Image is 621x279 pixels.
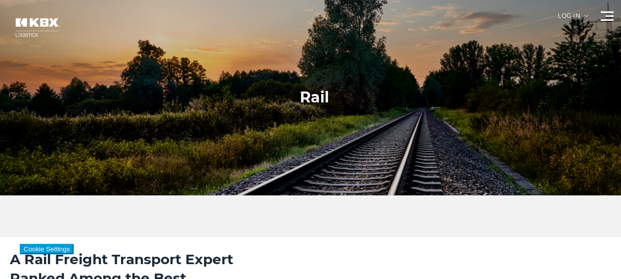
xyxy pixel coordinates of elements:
[7,10,67,45] img: kbx logo
[584,15,588,17] img: arrow
[558,13,588,26] div: Log in
[300,88,329,107] h1: Rail
[20,244,74,254] button: Cookie Settings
